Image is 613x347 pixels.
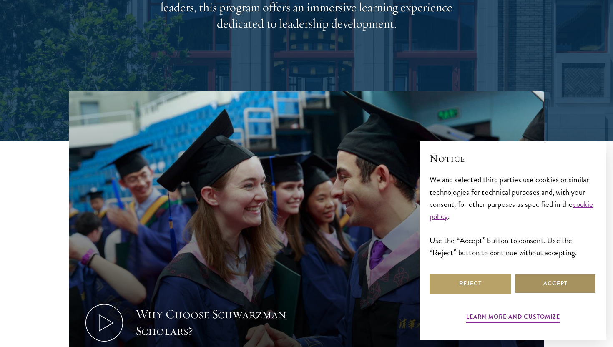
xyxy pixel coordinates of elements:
[430,151,596,166] h2: Notice
[466,312,560,324] button: Learn more and customize
[430,173,596,258] div: We and selected third parties use cookies or similar technologies for technical purposes and, wit...
[136,306,290,339] div: Why Choose Schwarzman Scholars?
[430,198,593,222] a: cookie policy
[515,274,596,294] button: Accept
[430,274,511,294] button: Reject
